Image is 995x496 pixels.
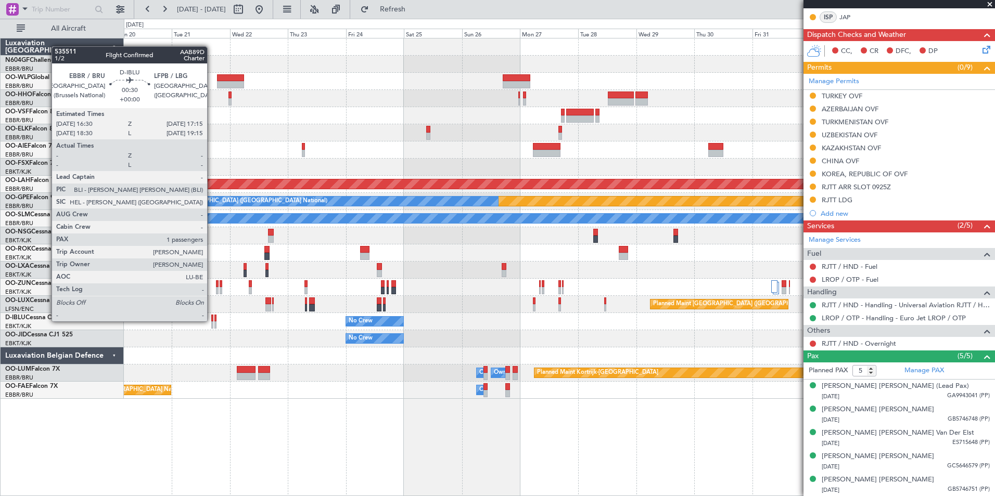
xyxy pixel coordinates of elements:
a: EBBR/BRU [5,65,33,73]
span: OO-FSX [5,160,29,166]
span: Dispatch Checks and Weather [807,29,906,41]
div: Sun 26 [462,29,520,38]
span: [DATE] [822,486,839,494]
a: OO-FSXFalcon 7X [5,160,58,166]
div: [PERSON_NAME] [PERSON_NAME] [822,404,934,415]
div: AZERBAIJAN OVF [822,105,878,113]
a: EBBR/BRU [5,202,33,210]
a: OO-VSFFalcon 8X [5,109,58,115]
span: Others [807,325,830,337]
a: EBKT/KJK [5,254,31,262]
a: EBBR/BRU [5,219,33,227]
div: TURKEY OVF [822,92,862,100]
div: Owner Melsbroek Air Base [479,382,550,398]
a: OO-LUMFalcon 7X [5,366,60,372]
a: OO-LAHFalcon 7X [5,177,59,184]
a: LROP / OTP - Handling - Euro Jet LROP / OTP [822,314,966,322]
span: DFC, [896,46,911,57]
span: Fuel [807,248,821,260]
a: EBBR/BRU [5,116,33,124]
span: OO-SLM [5,212,30,218]
div: [DATE] [126,21,144,30]
span: (5/5) [958,350,973,361]
div: KOREA, REPUBLIC OF OVF [822,169,908,178]
a: EBKT/KJK [5,237,31,244]
span: All Aircraft [27,25,110,32]
div: Owner Melsbroek Air Base [479,365,550,381]
span: [DATE] - [DATE] [177,5,226,14]
a: OO-ROKCessna Citation CJ4 [5,246,89,252]
span: GC5646579 (PP) [947,462,990,471]
a: OO-LUXCessna Citation CJ4 [5,297,87,304]
a: RJTT / HND - Overnight [822,339,896,348]
button: Refresh [355,1,418,18]
span: GB5746751 (PP) [948,485,990,494]
span: Refresh [371,6,415,13]
a: OO-HHOFalcon 8X [5,92,61,98]
a: OO-AIEFalcon 7X [5,143,56,149]
span: GB5746748 (PP) [948,415,990,424]
a: Manage PAX [904,366,944,376]
a: OO-ELKFalcon 8X [5,126,57,132]
a: EBKT/KJK [5,271,31,279]
span: OO-VSF [5,109,29,115]
a: EBKT/KJK [5,288,31,296]
a: OO-ZUNCessna Citation CJ4 [5,280,89,286]
div: [PERSON_NAME] [PERSON_NAME] [822,451,934,462]
span: OO-JID [5,332,27,338]
span: OO-ROK [5,246,31,252]
span: DP [928,46,938,57]
div: Fri 31 [752,29,811,38]
span: [DATE] [822,393,839,400]
label: Planned PAX [809,366,848,376]
span: CC, [841,46,852,57]
div: KAZAKHSTAN OVF [822,143,881,152]
a: OO-LXACessna Citation CJ4 [5,263,87,269]
span: (2/5) [958,220,973,231]
a: EBBR/BRU [5,185,33,193]
a: D-IBLUCessna Citation M2 [5,315,82,321]
span: Permits [807,62,832,74]
a: N604GFChallenger 604 [5,57,74,63]
div: TURKMENISTAN OVF [822,118,888,126]
a: EBBR/BRU [5,151,33,159]
div: No Crew [349,314,373,329]
div: Fri 24 [346,29,404,38]
span: OO-LXA [5,263,30,269]
a: OO-NSGCessna Citation CJ4 [5,229,89,235]
a: Manage Services [809,235,861,245]
div: Tue 28 [578,29,636,38]
div: RJTT ARR SLOT 0925Z [822,182,891,191]
a: OO-SLMCessna Citation XLS [5,212,88,218]
a: EBKT/KJK [5,340,31,347]
span: OO-LUM [5,366,31,372]
span: [DATE] [822,463,839,471]
a: EBBR/BRU [5,391,33,399]
span: N604GF [5,57,30,63]
a: RJTT / HND - Handling - Universal Aviation RJTT / HND [822,301,990,309]
div: Owner Melsbroek Air Base [494,365,565,381]
span: OO-NSG [5,229,31,235]
span: D-IBLU [5,315,25,321]
div: UZBEKISTAN OVF [822,130,877,139]
a: JAP [839,12,863,22]
span: OO-WLP [5,74,31,81]
span: OO-LAH [5,177,30,184]
a: OO-FAEFalcon 7X [5,383,58,389]
input: Trip Number [32,2,92,17]
span: OO-ELK [5,126,29,132]
span: [DATE] [822,439,839,447]
span: Services [807,220,834,232]
span: Handling [807,286,837,298]
a: Manage Permits [809,76,859,87]
div: ISP [820,11,837,23]
span: Pax [807,350,819,362]
div: CHINA OVF [822,156,859,165]
a: LFSN/ENC [5,305,34,313]
a: RJTT / HND - Fuel [822,262,877,271]
div: Thu 23 [288,29,346,38]
span: CR [870,46,878,57]
a: EBKT/KJK [5,322,31,330]
span: (0/9) [958,62,973,73]
a: OO-JIDCessna CJ1 525 [5,332,73,338]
